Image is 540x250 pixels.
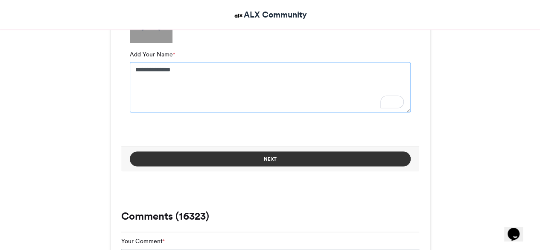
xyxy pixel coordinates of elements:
[233,9,307,21] a: ALX Community
[130,50,175,59] label: Add Your Name
[504,216,531,241] iframe: chat widget
[121,211,419,221] h3: Comments (16323)
[233,10,244,21] img: ALX Community
[130,151,411,166] button: Next
[130,62,411,112] textarea: To enrich screen reader interactions, please activate Accessibility in Grammarly extension settings
[121,236,165,245] label: Your Comment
